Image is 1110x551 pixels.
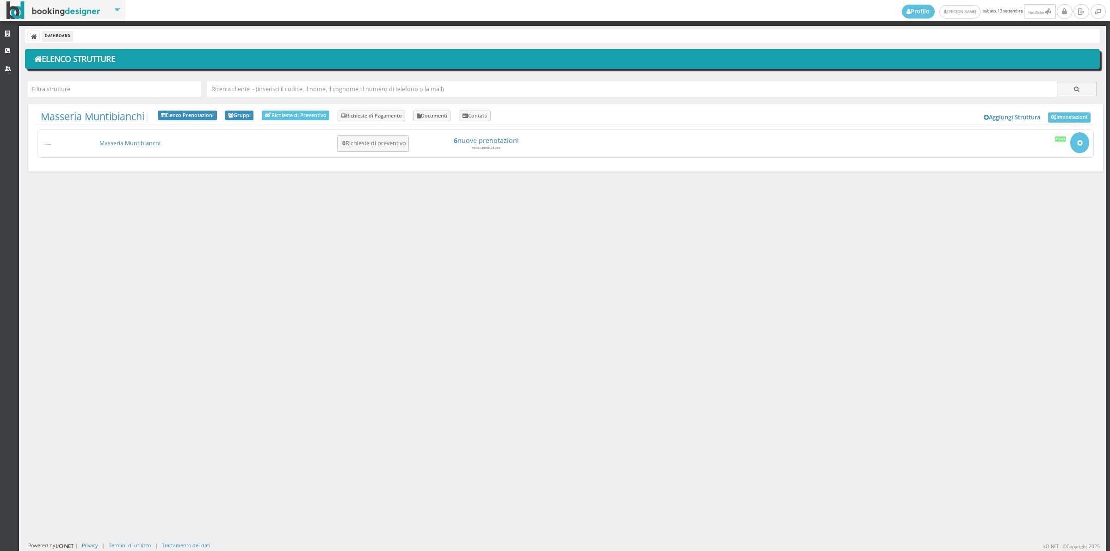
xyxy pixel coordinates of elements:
a: 6nuove prenotazioni [416,136,557,144]
a: Trattamento dei dati [162,542,210,549]
small: nelle ultime 24 ore [472,146,500,150]
b: 0 [342,139,345,147]
a: Documenti [413,111,451,122]
a: Profilo [902,5,935,19]
a: Masseria Muntibianchi [99,139,160,147]
h1: Elenco Strutture [31,51,1094,67]
img: 56db488bc92111ef969d06d5a9c234c7_max100.png [42,141,53,146]
div: Attiva [1055,136,1067,141]
div: | [102,542,105,549]
a: Richieste di Preventivo [262,111,329,120]
div: Powered by | [28,542,78,550]
a: Masseria Muntibianchi [41,110,144,123]
a: Contatti [459,111,491,122]
strong: 6 [454,136,457,145]
li: Dashboard [43,31,73,41]
a: Elenco Prenotazioni [158,111,217,121]
a: Privacy [82,542,98,549]
button: 0Richieste di preventivo [337,135,409,152]
img: BookingDesigner.com [6,1,100,19]
div: | [155,542,158,549]
button: Notifiche [1024,4,1055,19]
a: [PERSON_NAME] [939,5,980,19]
h5: Richieste di preventivo [339,140,406,147]
a: Impostazioni [1048,112,1091,123]
span: | [41,111,150,123]
span: sabato, 13 settembre [902,4,1057,19]
a: Richieste di Pagamento [338,111,405,122]
a: Gruppi [225,111,254,121]
img: ionet_small_logo.png [55,542,75,550]
h4: nuove prenotazioni [416,136,557,144]
a: Aggiungi Struttura [979,111,1046,124]
input: Filtra strutture [28,81,201,97]
input: Ricerca cliente - (inserisci il codice, il nome, il cognome, il numero di telefono o la mail) [207,81,1057,97]
a: Termini di utilizzo [109,542,151,549]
